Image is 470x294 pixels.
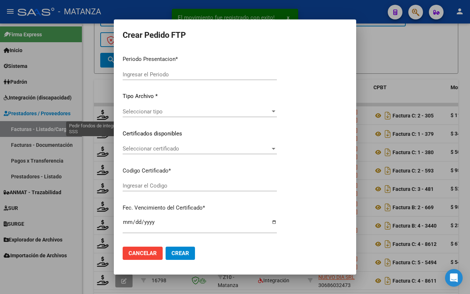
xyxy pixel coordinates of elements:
p: Tipo Archivo * [123,92,277,101]
h2: Crear Pedido FTP [123,28,347,42]
p: Codigo Certificado [123,167,277,175]
span: Seleccionar tipo [123,108,270,115]
p: Fec. Vencimiento del Certificado [123,204,277,212]
button: Cancelar [123,247,163,260]
div: Desde: [DATE] [123,240,277,248]
p: Periodo Presentacion [123,55,277,63]
span: Cancelar [129,250,157,257]
div: Open Intercom Messenger [445,269,463,287]
button: Crear [166,247,195,260]
span: Crear [171,250,189,257]
p: Certificados disponibles [123,130,277,138]
span: Seleccionar certificado [123,145,270,152]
